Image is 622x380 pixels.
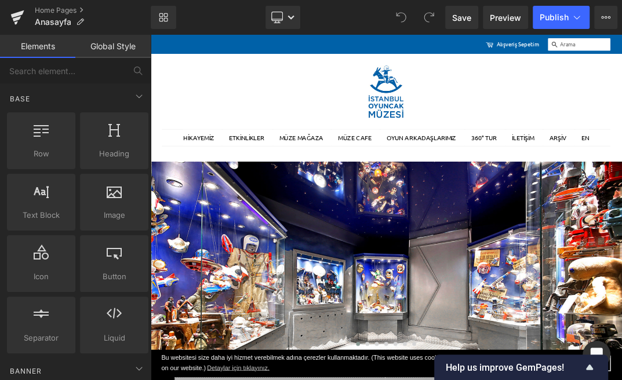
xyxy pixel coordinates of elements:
[151,6,176,29] a: New Library
[83,148,145,160] span: Heading
[10,209,72,221] span: Text Block
[515,8,578,21] a: Alışveriş Sepetim
[417,6,441,29] button: Redo
[446,360,596,374] button: Show survey - Help us improve GemPages!
[9,366,43,377] span: Banner
[10,148,72,160] span: Row
[583,341,610,368] div: Open Intercom Messenger
[594,6,617,29] button: More
[529,141,583,165] a: İLETİŞİM
[10,332,72,344] span: Separator
[533,6,590,29] button: Publish
[390,6,413,29] button: Undo
[452,12,471,24] span: Save
[9,93,31,104] span: Base
[35,6,151,15] a: Home Pages
[271,141,341,165] a: MÜZE CAFE
[183,141,268,165] a: MÜZE MAĞAZA
[83,332,145,344] span: Liquid
[343,141,466,165] a: OYUN ARKADAŞLARIMIZ
[108,141,181,165] a: ETKİNLİKLER
[446,362,583,373] span: Help us improve GemPages!
[10,271,72,283] span: Icon
[49,141,106,165] a: HİKAYEMİZ
[540,13,569,22] span: Publish
[490,12,521,24] span: Preview
[468,141,527,165] a: 360° TUR
[35,17,71,27] span: Anasayfa
[75,35,151,58] a: Global Style
[483,6,528,29] a: Preview
[83,209,145,221] span: Image
[83,271,145,283] span: Button
[325,46,377,123] img: İstanbul Oyuncak Müzesi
